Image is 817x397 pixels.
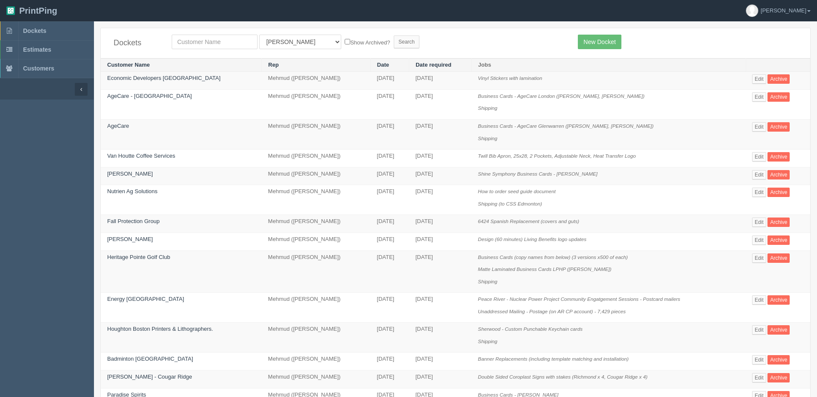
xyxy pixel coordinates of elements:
[370,185,409,215] td: [DATE]
[345,37,390,47] label: Show Archived?
[752,188,766,197] a: Edit
[377,62,389,68] a: Date
[478,338,498,344] i: Shipping
[409,353,471,371] td: [DATE]
[370,215,409,233] td: [DATE]
[767,188,790,197] a: Archive
[107,93,192,99] a: AgeCare - [GEOGRAPHIC_DATA]
[752,373,766,382] a: Edit
[23,46,51,53] span: Estimates
[767,295,790,305] a: Archive
[478,93,644,99] i: Business Cards - AgeCare London ([PERSON_NAME], [PERSON_NAME])
[409,371,471,388] td: [DATE]
[752,152,766,162] a: Edit
[262,232,371,250] td: Mehmud ([PERSON_NAME])
[370,167,409,185] td: [DATE]
[767,122,790,132] a: Archive
[394,35,419,48] input: Search
[752,355,766,365] a: Edit
[370,120,409,150] td: [DATE]
[262,323,371,353] td: Mehmud ([PERSON_NAME])
[262,215,371,233] td: Mehmud ([PERSON_NAME])
[767,152,790,162] a: Archive
[478,309,626,314] i: Unaddressed Mailing - Postage (on AR CP account) - 7,429 pieces
[752,218,766,227] a: Edit
[370,89,409,119] td: [DATE]
[767,355,790,365] a: Archive
[478,218,579,224] i: 6424 Spanish Replacement (covers and guts)
[409,250,471,293] td: [DATE]
[262,371,371,388] td: Mehmud ([PERSON_NAME])
[752,122,766,132] a: Edit
[478,135,498,141] i: Shipping
[262,167,371,185] td: Mehmud ([PERSON_NAME])
[767,253,790,263] a: Archive
[107,356,193,362] a: Badminton [GEOGRAPHIC_DATA]
[6,6,15,15] img: logo-3e63b451c926e2ac314895c53de4908e5d424f24456219fb08d385ab2e579770.png
[268,62,279,68] a: Rep
[767,74,790,84] a: Archive
[752,295,766,305] a: Edit
[409,120,471,150] td: [DATE]
[478,326,583,332] i: Sherwood - Custom Punchable Keychain cards
[370,353,409,371] td: [DATE]
[262,353,371,371] td: Mehmud ([PERSON_NAME])
[409,72,471,90] td: [DATE]
[107,153,175,159] a: Van Houtte Coffee Services
[262,72,371,90] td: Mehmud ([PERSON_NAME])
[409,323,471,353] td: [DATE]
[262,293,371,323] td: Mehmud ([PERSON_NAME])
[107,75,220,81] a: Economic Developers [GEOGRAPHIC_DATA]
[752,325,766,335] a: Edit
[752,170,766,179] a: Edit
[262,185,371,215] td: Mehmud ([PERSON_NAME])
[478,188,556,194] i: How to order seed guide document
[752,74,766,84] a: Edit
[370,293,409,323] td: [DATE]
[409,150,471,168] td: [DATE]
[478,171,597,176] i: Shine Symphony Business Cards - [PERSON_NAME]
[107,171,153,177] a: [PERSON_NAME]
[767,92,790,102] a: Archive
[107,62,150,68] a: Customer Name
[107,218,160,224] a: Fall Protection Group
[370,72,409,90] td: [DATE]
[409,167,471,185] td: [DATE]
[752,235,766,245] a: Edit
[471,58,746,72] th: Jobs
[746,5,758,17] img: avatar_default-7531ab5dedf162e01f1e0bb0964e6a185e93c5c22dfe317fb01d7f8cd2b1632c.jpg
[262,89,371,119] td: Mehmud ([PERSON_NAME])
[767,170,790,179] a: Archive
[478,105,498,111] i: Shipping
[114,39,159,47] h4: Dockets
[370,371,409,388] td: [DATE]
[752,253,766,263] a: Edit
[767,325,790,335] a: Archive
[478,266,612,272] i: Matte Laminated Business Cards LPHP ([PERSON_NAME])
[172,35,258,49] input: Customer Name
[107,188,158,194] a: Nutrien Ag Solutions
[262,120,371,150] td: Mehmud ([PERSON_NAME])
[107,236,153,242] a: [PERSON_NAME]
[767,373,790,382] a: Archive
[370,323,409,353] td: [DATE]
[767,218,790,227] a: Archive
[478,153,636,159] i: Twill Bib Apron, 25x28, 2 Pockets, Adjustable Neck, Heat Transfer Logo
[478,356,629,362] i: Banner Replacements (including template matching and installation)
[262,150,371,168] td: Mehmud ([PERSON_NAME])
[370,232,409,250] td: [DATE]
[752,92,766,102] a: Edit
[23,27,46,34] span: Dockets
[409,215,471,233] td: [DATE]
[767,235,790,245] a: Archive
[23,65,54,72] span: Customers
[107,373,192,380] a: [PERSON_NAME] - Cougar Ridge
[107,123,129,129] a: AgeCare
[370,250,409,293] td: [DATE]
[107,326,213,332] a: Houghton Boston Printers & Lithographers.
[478,254,628,260] i: Business Cards (copy names from below) (3 versions x500 of each)
[478,201,542,206] i: Shipping (to CSS Edmonton)
[409,232,471,250] td: [DATE]
[107,296,184,302] a: Energy [GEOGRAPHIC_DATA]
[478,279,498,284] i: Shipping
